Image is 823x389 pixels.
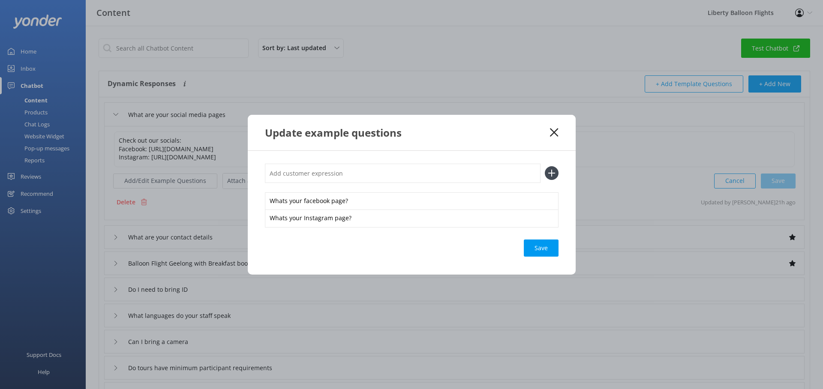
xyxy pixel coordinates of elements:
input: Add customer expression [265,164,541,183]
button: Save [524,239,559,257]
div: Whats your Instagram page? [265,209,559,227]
button: Close [550,128,558,137]
div: Update example questions [265,126,550,140]
div: Whats your facebook page? [265,192,559,210]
